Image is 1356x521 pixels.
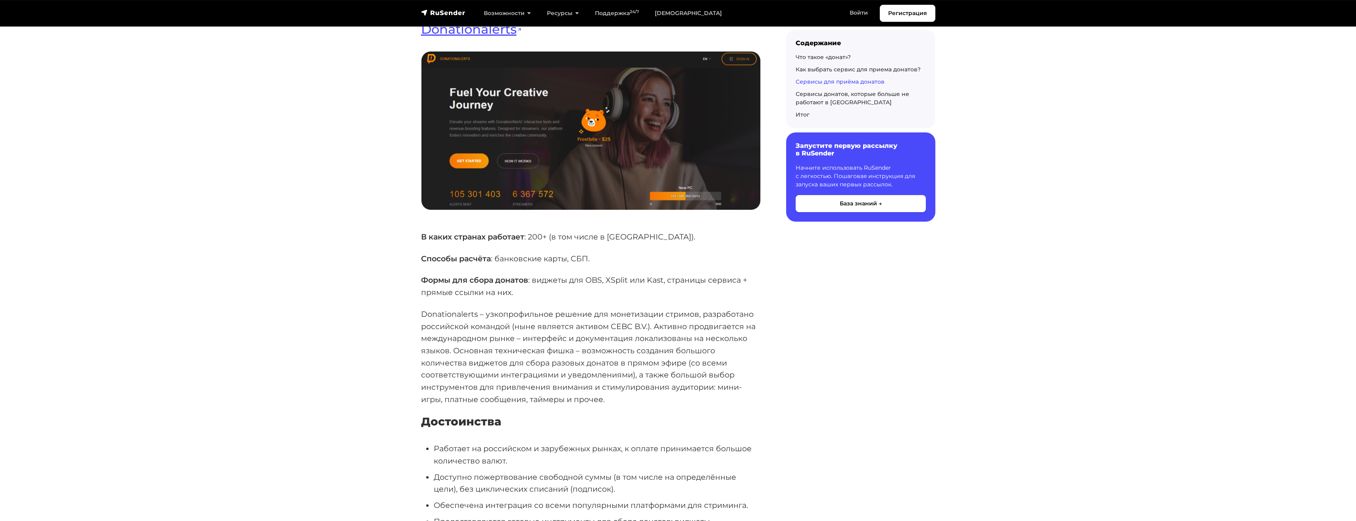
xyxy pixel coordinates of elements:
[421,9,465,17] img: RuSender
[434,442,761,467] li: Работает на российском и зарубежных рынках, к оплате принимается большое количество валют.
[796,164,926,189] p: Начните использовать RuSender с легкостью. Пошаговая инструкция для запуска ваших первых рассылок.
[421,253,761,265] p: : банковские карты, СБП.
[630,9,639,14] sup: 24/7
[421,274,761,298] p: : виджеты для OBS, XSplit или Kast, страницы сервиса + прямые ссылки на них.
[587,5,647,21] a: Поддержка24/7
[421,275,528,285] strong: Формы для сбора донатов
[796,66,921,73] a: Как выбрать сервис для приема донатов?
[421,21,522,37] a: Donationalerts
[786,132,935,221] a: Запустите первую рассылку в RuSender Начните использовать RuSender с легкостью. Пошаговая инструк...
[421,231,761,243] p: : 200+ (в том числе в [GEOGRAPHIC_DATA]).
[796,39,926,47] div: Содержание
[421,254,491,263] strong: Способы расчёта
[796,54,851,61] a: Что такое «донат»?
[434,471,761,495] li: Доступно пожертвование свободной суммы (в том числе на определённые цели), без циклических списан...
[796,111,810,118] a: Итог
[796,90,909,106] a: Сервисы донатов, которые больше не работают в [GEOGRAPHIC_DATA]
[434,499,761,511] li: Обеспечена интеграция со всеми популярными платформами для стриминга.
[421,415,761,429] h4: Достоинства
[539,5,587,21] a: Ресурсы
[796,142,926,157] h6: Запустите первую рассылку в RuSender
[421,232,524,241] strong: В каких странах работает
[421,308,761,406] p: Donationalerts – узкопрофильное решение для монетизации стримов, разработано российской командой ...
[880,5,935,22] a: Регистрация
[647,5,730,21] a: [DEMOGRAPHIC_DATA]
[421,52,760,210] img: Сервис для приёма донатов Donationalerts
[796,195,926,212] button: База знаний →
[796,78,885,85] a: Сервисы для приёма донатов
[476,5,539,21] a: Возможности
[842,5,876,21] a: Войти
